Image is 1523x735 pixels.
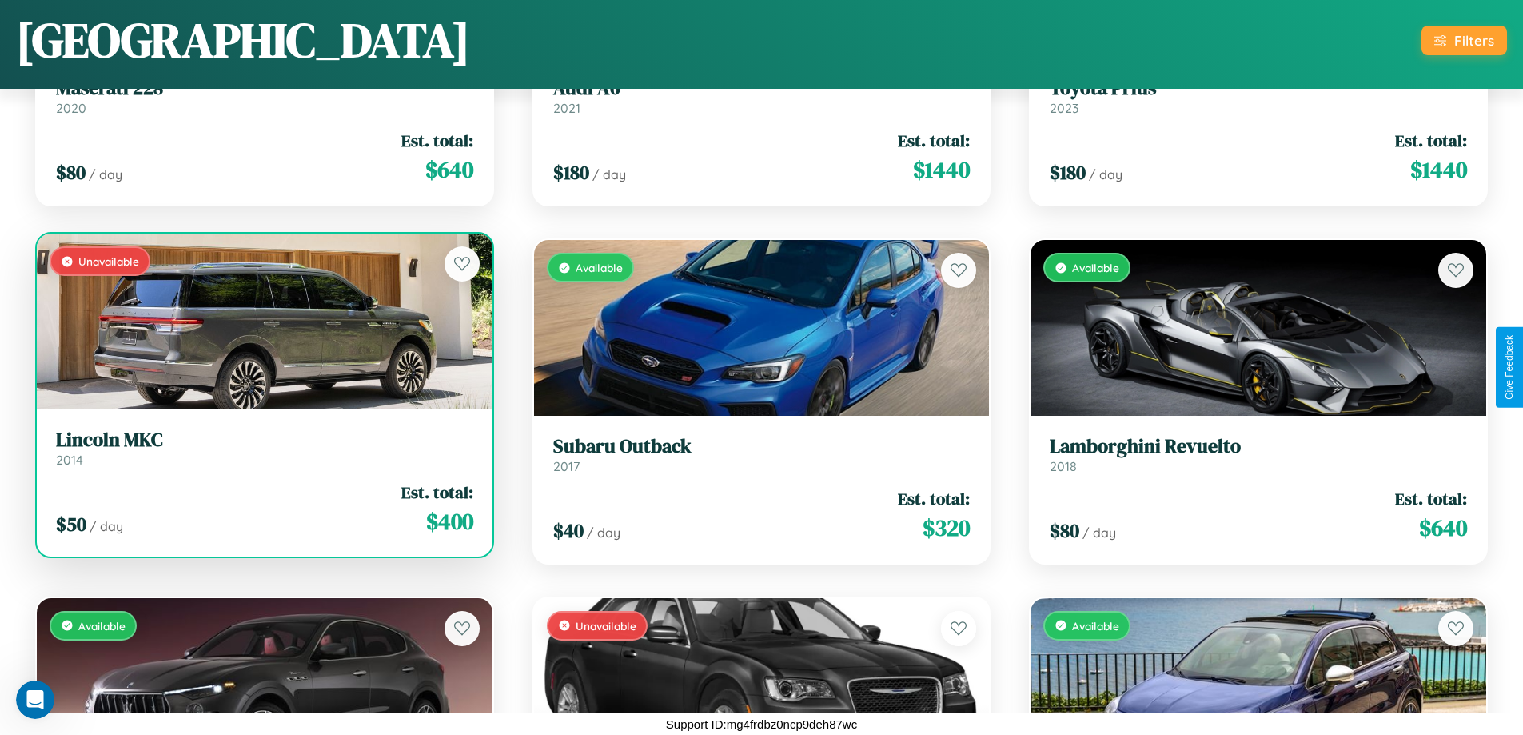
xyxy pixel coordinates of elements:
[576,619,636,633] span: Unavailable
[78,619,126,633] span: Available
[1454,32,1494,49] div: Filters
[56,159,86,186] span: $ 80
[56,77,473,100] h3: Maserati 228
[1395,129,1467,152] span: Est. total:
[592,166,626,182] span: / day
[16,7,470,73] h1: [GEOGRAPHIC_DATA]
[1089,166,1122,182] span: / day
[401,129,473,152] span: Est. total:
[1050,159,1086,186] span: $ 180
[16,681,54,719] iframe: Intercom live chat
[401,481,473,504] span: Est. total:
[913,154,970,186] span: $ 1440
[553,517,584,544] span: $ 40
[1504,335,1515,400] div: Give Feedback
[587,525,620,541] span: / day
[666,713,857,735] p: Support ID: mg4frdbz0ncp9deh87wc
[553,77,971,116] a: Audi A62021
[1050,458,1077,474] span: 2018
[898,129,970,152] span: Est. total:
[56,100,86,116] span: 2020
[1395,487,1467,510] span: Est. total:
[553,100,580,116] span: 2021
[90,518,123,534] span: / day
[1050,435,1467,458] h3: Lamborghini Revuelto
[56,429,473,468] a: Lincoln MKC2014
[553,159,589,186] span: $ 180
[89,166,122,182] span: / day
[425,154,473,186] span: $ 640
[56,77,473,116] a: Maserati 2282020
[1050,77,1467,100] h3: Toyota Prius
[1082,525,1116,541] span: / day
[553,435,971,458] h3: Subaru Outback
[898,487,970,510] span: Est. total:
[426,505,473,537] span: $ 400
[553,458,580,474] span: 2017
[78,254,139,268] span: Unavailable
[553,435,971,474] a: Subaru Outback2017
[56,511,86,537] span: $ 50
[1072,261,1119,274] span: Available
[1421,26,1507,55] button: Filters
[1072,619,1119,633] span: Available
[1419,512,1467,544] span: $ 640
[56,429,473,452] h3: Lincoln MKC
[56,452,83,468] span: 2014
[1050,435,1467,474] a: Lamborghini Revuelto2018
[553,77,971,100] h3: Audi A6
[1050,517,1079,544] span: $ 80
[1050,100,1078,116] span: 2023
[576,261,623,274] span: Available
[923,512,970,544] span: $ 320
[1050,77,1467,116] a: Toyota Prius2023
[1410,154,1467,186] span: $ 1440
